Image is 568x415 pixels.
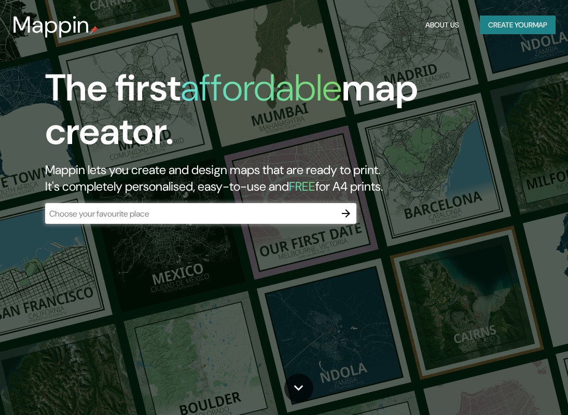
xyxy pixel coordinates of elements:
[12,11,90,38] h3: Mappin
[90,26,98,34] img: mappin-pin
[45,162,500,195] h2: Mappin lets you create and design maps that are ready to print. It's completely personalised, eas...
[45,208,336,220] input: Choose your favourite place
[421,16,463,35] button: About Us
[181,64,342,112] h1: affordable
[45,66,500,162] h1: The first map creator.
[480,16,556,35] button: Create yourmap
[289,178,315,194] h5: FREE
[476,375,557,404] iframe: Help widget launcher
